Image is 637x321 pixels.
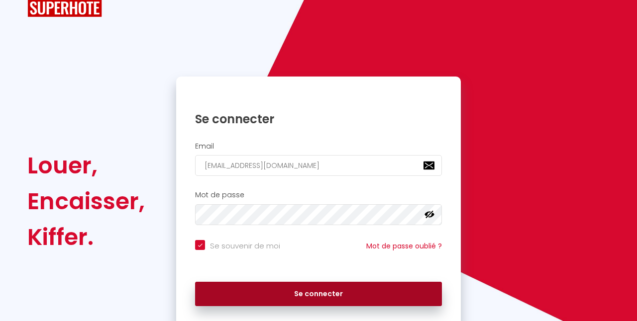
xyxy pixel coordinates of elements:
button: Se connecter [195,282,442,307]
input: Ton Email [195,155,442,176]
h2: Email [195,142,442,151]
h2: Mot de passe [195,191,442,199]
div: Kiffer. [27,219,145,255]
h1: Se connecter [195,111,442,127]
div: Louer, [27,148,145,183]
div: Encaisser, [27,183,145,219]
a: Mot de passe oublié ? [366,241,442,251]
